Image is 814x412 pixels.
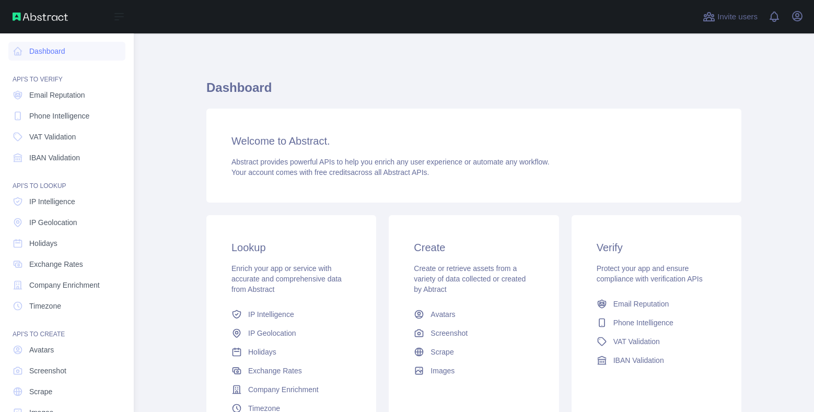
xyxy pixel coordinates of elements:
[29,345,54,355] span: Avatars
[8,297,125,315] a: Timezone
[717,11,758,23] span: Invite users
[29,280,100,290] span: Company Enrichment
[231,264,342,293] span: Enrich your app or service with accurate and comprehensive data from Abstract
[231,168,429,176] span: Your account comes with across all Abstract APIs.
[227,305,355,324] a: IP Intelligence
[248,328,296,338] span: IP Geolocation
[227,361,355,380] a: Exchange Rates
[431,347,453,357] span: Scrape
[29,217,77,228] span: IP Geolocation
[231,134,716,148] h3: Welcome to Abstract.
[8,213,125,232] a: IP Geolocation
[248,309,294,320] span: IP Intelligence
[29,152,80,163] span: IBAN Validation
[13,13,68,21] img: Abstract API
[414,240,533,255] h3: Create
[410,324,538,343] a: Screenshot
[231,240,351,255] h3: Lookup
[597,240,716,255] h3: Verify
[29,111,89,121] span: Phone Intelligence
[8,42,125,61] a: Dashboard
[206,79,741,104] h1: Dashboard
[613,299,669,309] span: Email Reputation
[8,86,125,104] a: Email Reputation
[227,380,355,399] a: Company Enrichment
[8,340,125,359] a: Avatars
[592,351,720,370] a: IBAN Validation
[613,317,673,328] span: Phone Intelligence
[8,255,125,274] a: Exchange Rates
[8,192,125,211] a: IP Intelligence
[8,382,125,401] a: Scrape
[431,328,468,338] span: Screenshot
[8,169,125,190] div: API'S TO LOOKUP
[248,347,276,357] span: Holidays
[414,264,526,293] span: Create or retrieve assets from a variety of data collected or created by Abtract
[315,168,351,176] span: free credits
[701,8,760,25] button: Invite users
[29,238,57,249] span: Holidays
[592,332,720,351] a: VAT Validation
[231,158,550,166] span: Abstract provides powerful APIs to help you enrich any user experience or automate any workflow.
[8,127,125,146] a: VAT Validation
[248,384,319,395] span: Company Enrichment
[592,295,720,313] a: Email Reputation
[8,361,125,380] a: Screenshot
[248,366,302,376] span: Exchange Rates
[29,259,83,269] span: Exchange Rates
[227,343,355,361] a: Holidays
[613,336,660,347] span: VAT Validation
[29,196,75,207] span: IP Intelligence
[410,343,538,361] a: Scrape
[8,234,125,253] a: Holidays
[592,313,720,332] a: Phone Intelligence
[29,301,61,311] span: Timezone
[29,132,76,142] span: VAT Validation
[227,324,355,343] a: IP Geolocation
[8,148,125,167] a: IBAN Validation
[431,309,455,320] span: Avatars
[8,317,125,338] div: API'S TO CREATE
[410,361,538,380] a: Images
[29,90,85,100] span: Email Reputation
[597,264,703,283] span: Protect your app and ensure compliance with verification APIs
[410,305,538,324] a: Avatars
[29,366,66,376] span: Screenshot
[8,276,125,295] a: Company Enrichment
[613,355,664,366] span: IBAN Validation
[29,386,52,397] span: Scrape
[8,107,125,125] a: Phone Intelligence
[431,366,455,376] span: Images
[8,63,125,84] div: API'S TO VERIFY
